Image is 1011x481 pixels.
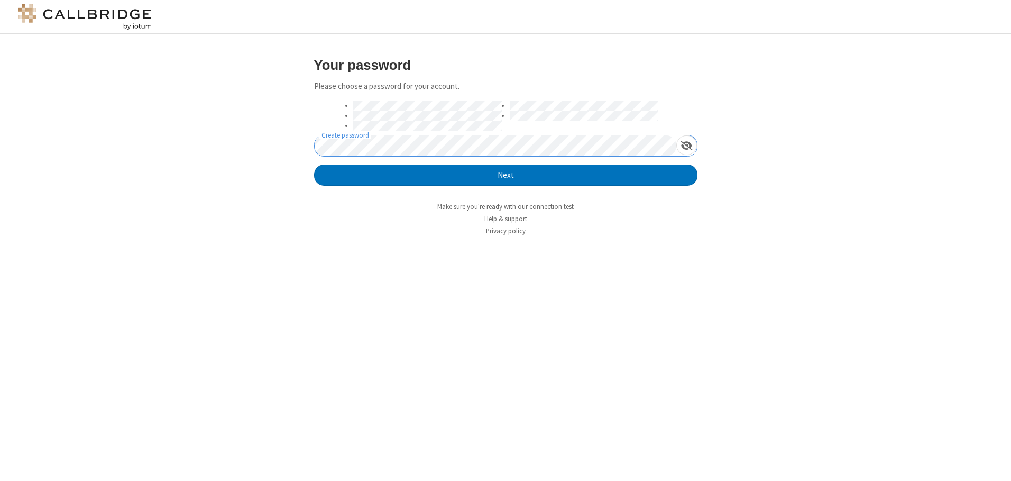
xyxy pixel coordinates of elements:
input: Create password [315,135,676,156]
p: Please choose a password for your account. [314,80,697,93]
button: Next [314,165,697,186]
a: Privacy policy [486,226,526,235]
h3: Your password [314,58,697,72]
div: Show password [676,135,697,155]
a: Help & support [484,214,527,223]
img: logo@2x.png [16,4,153,30]
a: Make sure you're ready with our connection test [437,202,574,211]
